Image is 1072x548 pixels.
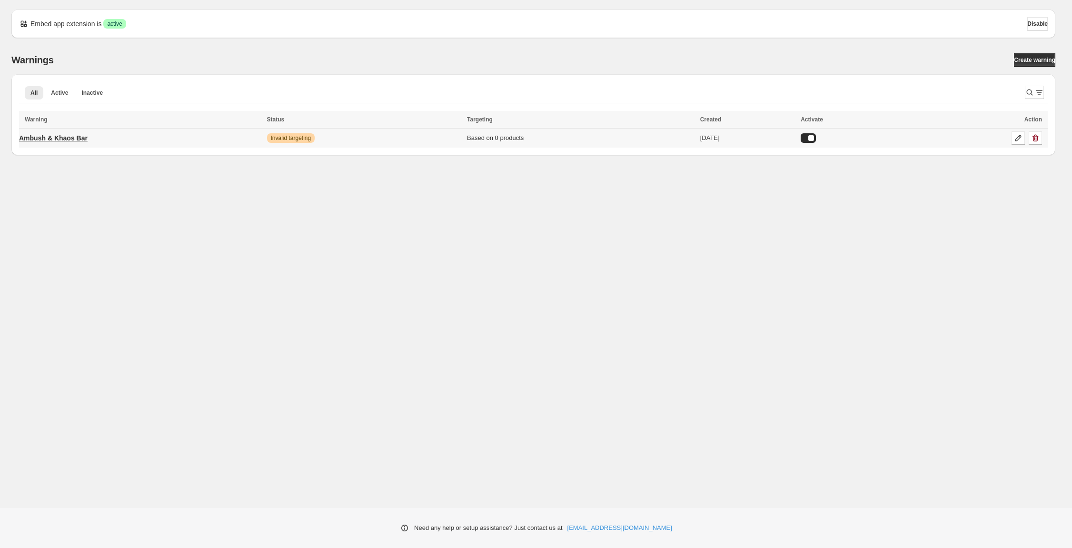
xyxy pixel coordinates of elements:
[801,116,823,123] span: Activate
[30,89,38,97] span: All
[51,89,68,97] span: Active
[19,130,88,146] a: Ambush & Khaos Bar
[267,116,285,123] span: Status
[25,116,48,123] span: Warning
[1025,86,1044,99] button: Search and filter results
[271,134,311,142] span: Invalid targeting
[1014,53,1055,67] a: Create warning
[1024,116,1042,123] span: Action
[30,19,101,29] p: Embed app extension is
[107,20,122,28] span: active
[700,116,722,123] span: Created
[19,133,88,143] p: Ambush & Khaos Bar
[1027,17,1048,30] button: Disable
[1014,56,1055,64] span: Create warning
[567,523,672,533] a: [EMAIL_ADDRESS][DOMAIN_NAME]
[81,89,103,97] span: Inactive
[467,133,695,143] div: Based on 0 products
[11,54,54,66] h2: Warnings
[467,116,493,123] span: Targeting
[1027,20,1048,28] span: Disable
[700,133,795,143] div: [DATE]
